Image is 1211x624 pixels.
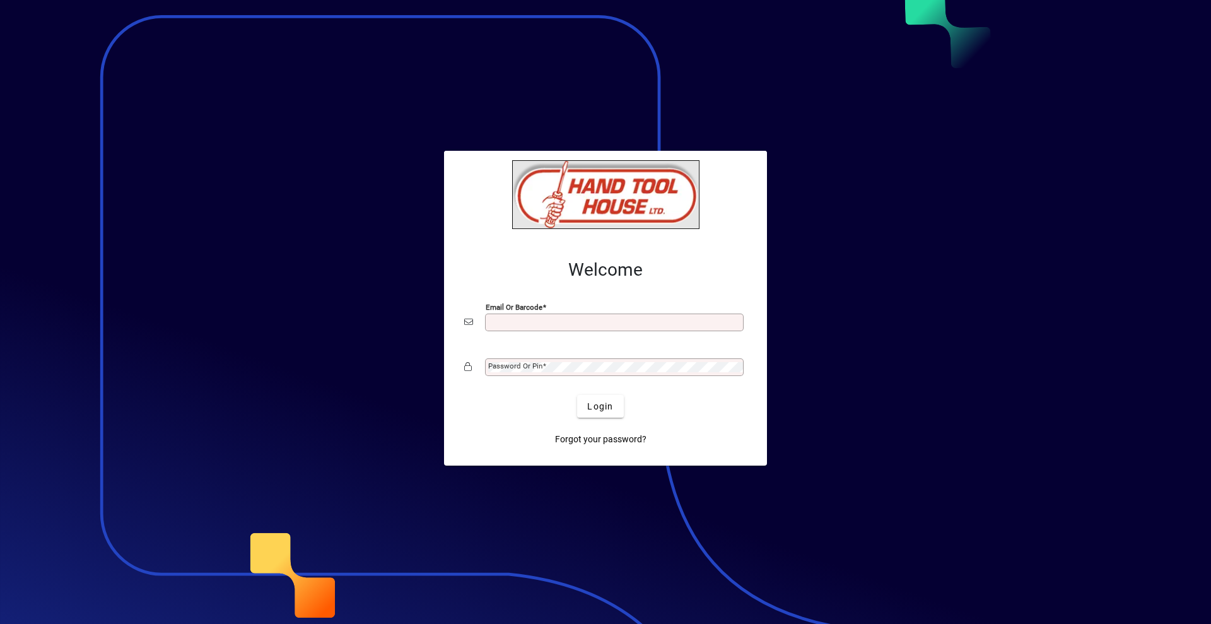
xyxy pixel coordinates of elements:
span: Login [587,400,613,413]
span: Forgot your password? [555,433,646,446]
button: Login [577,395,623,418]
h2: Welcome [464,259,747,281]
a: Forgot your password? [550,428,652,450]
mat-label: Password or Pin [488,362,542,370]
mat-label: Email or Barcode [486,303,542,312]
